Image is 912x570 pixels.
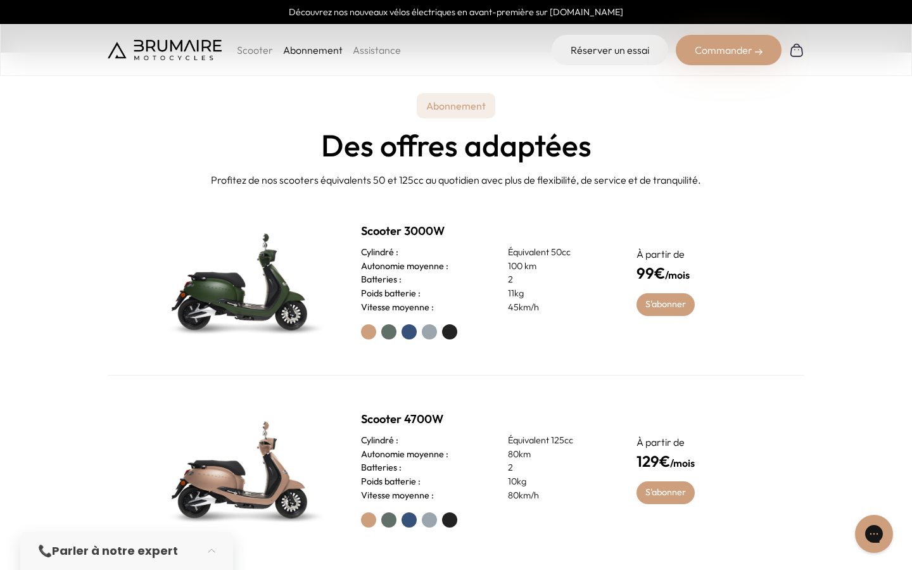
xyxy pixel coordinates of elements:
h3: Batteries : [361,273,402,287]
span: 99€ [636,263,665,282]
h3: Autonomie moyenne : [361,448,448,462]
img: right-arrow-2.png [755,48,763,56]
a: Assistance [353,44,401,56]
p: 80km/h [508,489,606,503]
p: Abonnement [417,93,495,118]
p: Scooter [237,42,273,58]
h3: Poids batterie : [361,475,421,489]
h2: Scooter 3000W [361,222,606,240]
a: Réserver un essai [552,35,668,65]
div: Commander [676,35,782,65]
p: 11kg [508,287,606,301]
p: 45km/h [508,301,606,315]
h3: Vitesse moyenne : [361,489,434,503]
img: Scooter Brumaire vert [153,406,331,533]
img: Panier [789,42,804,58]
h3: Cylindré : [361,434,398,448]
p: À partir de [636,434,759,450]
h4: /mois [636,262,759,284]
h3: Cylindré : [361,246,398,260]
span: 129€ [636,452,670,471]
p: Équivalent 125cc [508,434,606,448]
p: Profitez de nos scooters équivalents 50 et 125cc au quotidien avec plus de flexibilité, de servic... [10,172,902,187]
h3: Autonomie moyenne : [361,260,448,274]
h3: Vitesse moyenne : [361,301,434,315]
p: 2 [508,273,606,287]
a: S'abonner [636,481,695,504]
h4: /mois [636,450,759,472]
iframe: Gorgias live chat messenger [849,510,899,557]
p: 10kg [508,475,606,489]
p: Équivalent 50cc [508,246,606,260]
img: Brumaire Motocycles [108,40,222,60]
p: 80km [508,448,606,462]
h2: Des offres adaptées [10,129,902,162]
a: S'abonner [636,293,695,316]
p: À partir de [636,246,759,262]
h2: Scooter 4700W [361,410,606,428]
h3: Batteries : [361,461,402,475]
img: Scooter Brumaire vert [153,218,331,345]
p: 100 km [508,260,606,274]
h3: Poids batterie : [361,287,421,301]
a: Abonnement [283,44,343,56]
p: 2 [508,461,606,475]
